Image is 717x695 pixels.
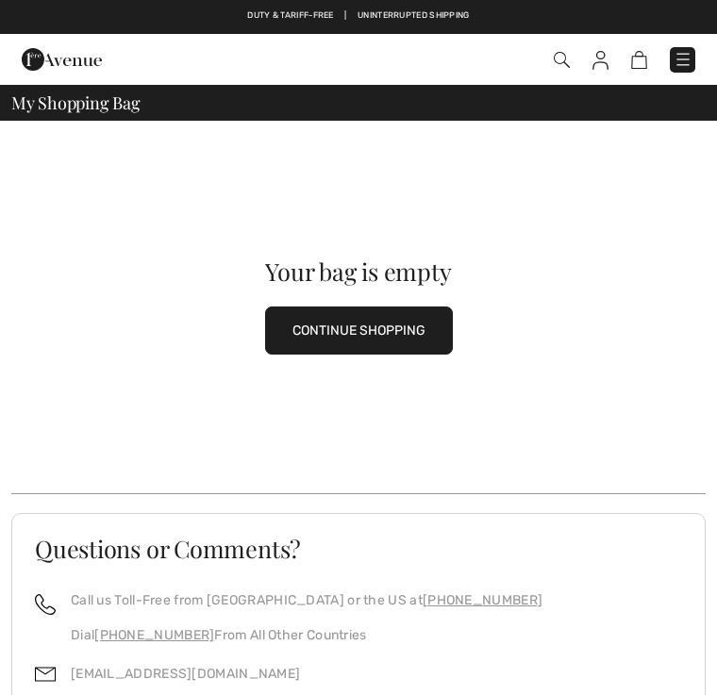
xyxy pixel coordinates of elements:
img: Shopping Bag [631,51,647,69]
button: CONTINUE SHOPPING [265,306,453,355]
a: 1ère Avenue [22,51,102,67]
img: Menu [674,50,692,69]
a: [PHONE_NUMBER] [94,627,214,643]
img: My Info [592,51,609,70]
img: 1ère Avenue [22,41,102,78]
div: Your bag is empty [46,259,671,283]
a: [EMAIL_ADDRESS][DOMAIN_NAME] [71,666,300,682]
a: [PHONE_NUMBER] [423,592,542,608]
p: Dial From All Other Countries [71,625,542,645]
span: My Shopping Bag [11,94,141,111]
p: Call us Toll-Free from [GEOGRAPHIC_DATA] or the US at [71,590,542,610]
img: call [35,594,56,615]
h3: Questions or Comments? [35,537,682,560]
img: Search [554,52,570,68]
img: email [35,664,56,685]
